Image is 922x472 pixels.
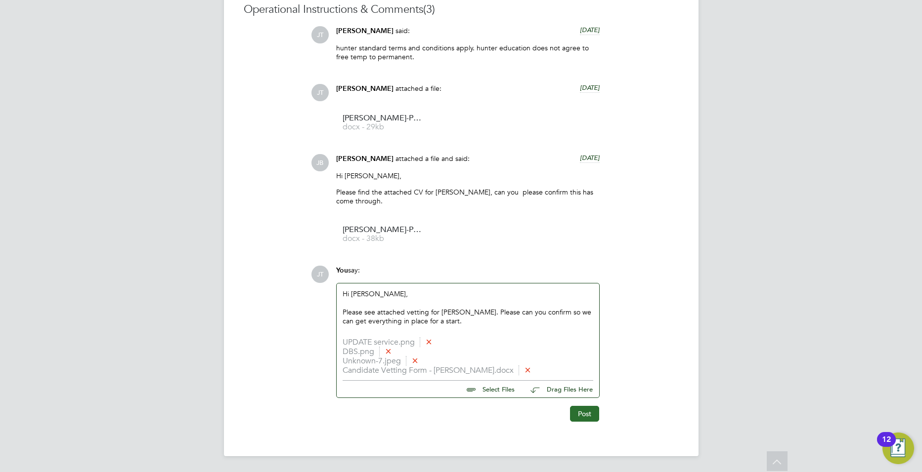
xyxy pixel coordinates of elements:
button: Open Resource Center, 12 new notifications [882,433,914,464]
span: [PERSON_NAME] [336,155,394,163]
span: [PERSON_NAME] [336,27,394,35]
span: said: [395,26,410,35]
p: hunter standard terms and conditions apply. hunter education does not agree to free temp to perma... [336,43,600,61]
h3: Operational Instructions & Comments [244,2,679,17]
span: JT [311,266,329,283]
div: say: [336,266,600,283]
span: (3) [423,2,435,16]
span: [PERSON_NAME]-Potter_2018304 [343,115,422,122]
p: Please find the attached CV for [PERSON_NAME], can you please confirm this has come through. [336,188,600,205]
a: [PERSON_NAME]-Potter_2018304 docx - 29kb [343,115,422,131]
li: DBS.png [343,347,593,356]
span: [PERSON_NAME]-Potter_2018304 [343,226,422,234]
span: docx - 38kb [343,235,422,242]
span: attached a file: [395,84,441,93]
div: Please see attached vetting for [PERSON_NAME]. Please can you confirm so we can get everything in... [343,308,593,325]
span: [PERSON_NAME] [336,84,394,93]
li: Unknown-7.jpeg [343,356,593,366]
li: Candidate Vetting Form - [PERSON_NAME].docx [343,366,593,375]
span: [DATE] [580,26,600,34]
button: Drag Files Here [523,379,593,400]
p: Hi [PERSON_NAME], [336,171,600,180]
span: JB [311,154,329,171]
a: [PERSON_NAME]-Potter_2018304 docx - 38kb [343,226,422,242]
span: [DATE] [580,154,600,162]
div: Hi [PERSON_NAME], [343,289,593,332]
span: You [336,266,348,275]
span: docx - 29kb [343,123,422,131]
li: UPDATE service.png [343,338,593,347]
span: attached a file and said: [395,154,470,163]
div: 12 [882,439,891,452]
span: [DATE] [580,83,600,92]
button: Post [570,406,599,422]
span: JT [311,26,329,43]
span: JT [311,84,329,101]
